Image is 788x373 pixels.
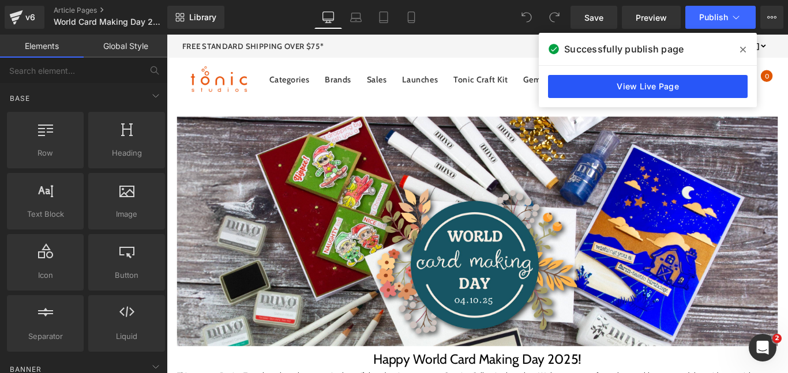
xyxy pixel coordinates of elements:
[760,6,783,29] button: More
[370,6,397,29] a: Tablet
[397,6,425,29] a: Mobile
[685,6,756,29] button: Publish
[322,45,383,56] a: Tonic Craft Kit
[265,45,305,56] a: Launches
[92,269,162,281] span: Button
[84,35,167,58] a: Global Style
[604,44,616,55] a: link
[17,32,98,70] a: logo
[564,42,684,56] span: Successfully publish page
[225,45,247,56] a: Sales
[10,208,80,220] span: Text Block
[5,6,44,29] a: v6
[515,6,538,29] button: Undo
[115,45,160,56] a: Categories
[661,44,681,55] a: 0
[543,6,566,29] button: Redo
[584,12,603,24] span: Save
[189,12,216,22] span: Library
[9,93,31,104] span: Base
[622,6,681,29] a: Preview
[92,330,162,342] span: Liquid
[342,6,370,29] a: Laptop
[10,330,80,342] span: Separator
[314,6,342,29] a: Desktop
[17,2,187,24] div: Free standard shipping over $75*
[17,35,98,67] img: Tonic Studios USA
[167,6,224,29] a: New Library
[699,13,728,22] span: Publish
[749,334,776,361] iframe: Intercom live chat
[92,208,162,220] span: Image
[400,45,460,56] a: Gem Rewards
[92,147,162,159] span: Heading
[178,45,208,56] a: Brands
[54,6,185,15] a: Article Pages
[548,75,748,98] a: View Live Page
[636,12,667,24] span: Preview
[10,269,80,281] span: Icon
[667,40,681,53] span: 0
[772,334,782,343] span: 2
[10,147,80,159] span: Row
[632,44,644,55] a: link
[576,44,587,55] a: x search
[54,17,163,27] span: World Card Making Day 2025
[23,10,37,25] div: v6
